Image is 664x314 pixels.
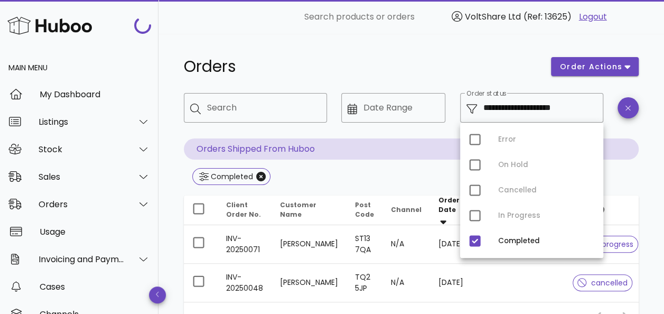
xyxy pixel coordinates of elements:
span: order actions [559,61,623,72]
span: (Ref: 13625) [523,11,572,23]
button: order actions [551,57,639,76]
span: Post Code [355,200,374,219]
span: Client Order No. [226,200,261,219]
span: VoltShare Ltd [465,11,521,23]
td: INV-20250048 [218,264,272,302]
h1: Orders [184,57,538,76]
td: N/A [382,225,430,264]
div: My Dashboard [40,89,150,99]
th: Status [564,196,647,225]
th: Post Code [347,196,382,225]
td: [PERSON_NAME] [272,225,347,264]
th: Customer Name [272,196,347,225]
span: Order Date [438,196,460,214]
label: Order status [466,90,506,98]
img: Huboo Logo [7,14,92,37]
td: [DATE] [430,225,472,264]
div: Cases [40,282,150,292]
td: [PERSON_NAME] [272,264,347,302]
th: Order Date: Sorted descending. Activate to remove sorting. [430,196,472,225]
span: in progress [577,241,633,248]
div: Invoicing and Payments [39,254,125,264]
td: INV-20250071 [218,225,272,264]
td: N/A [382,264,430,302]
div: Sales [39,172,125,182]
div: Completed [209,171,253,182]
div: Stock [39,144,125,154]
th: Client Order No. [218,196,272,225]
p: Orders Shipped From Huboo [184,138,639,160]
div: Usage [40,227,150,237]
span: Channel [391,205,422,214]
td: [DATE] [430,264,472,302]
td: ST13 7QA [347,225,382,264]
span: cancelled [577,279,628,287]
td: TQ2 5JP [347,264,382,302]
div: Completed [498,237,595,245]
span: Customer Name [280,200,316,219]
th: Channel [382,196,430,225]
div: Orders [39,199,125,209]
div: Listings [39,117,125,127]
a: Logout [579,11,607,23]
button: Close [256,172,266,181]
